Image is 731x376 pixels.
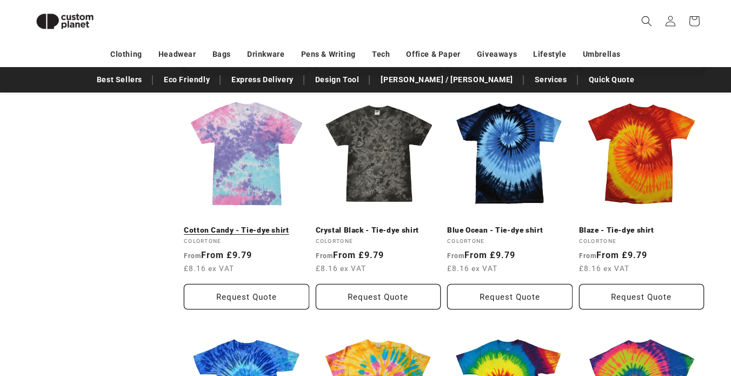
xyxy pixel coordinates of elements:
[579,226,705,235] a: Blaze - Tie-dye shirt
[158,70,215,89] a: Eco Friendly
[316,284,441,309] button: Request Quote
[158,45,196,64] a: Headwear
[301,45,356,64] a: Pens & Writing
[184,226,309,235] a: Cotton Candy - Tie-dye shirt
[477,45,517,64] a: Giveaways
[110,45,142,64] a: Clothing
[583,45,621,64] a: Umbrellas
[91,70,148,89] a: Best Sellers
[529,70,573,89] a: Services
[212,45,231,64] a: Bags
[310,70,365,89] a: Design Tool
[375,70,518,89] a: [PERSON_NAME] / [PERSON_NAME]
[533,45,566,64] a: Lifestyle
[247,45,284,64] a: Drinkware
[372,45,390,64] a: Tech
[635,9,659,33] summary: Search
[27,4,103,38] img: Custom Planet
[406,45,460,64] a: Office & Paper
[184,284,309,309] button: Request Quote
[447,226,573,235] a: Blue Ocean - Tie-dye shirt
[579,284,705,309] button: Request Quote
[226,70,299,89] a: Express Delivery
[316,226,441,235] a: Crystal Black - Tie-dye shirt
[583,70,640,89] a: Quick Quote
[677,324,731,376] iframe: Chat Widget
[447,284,573,309] button: Request Quote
